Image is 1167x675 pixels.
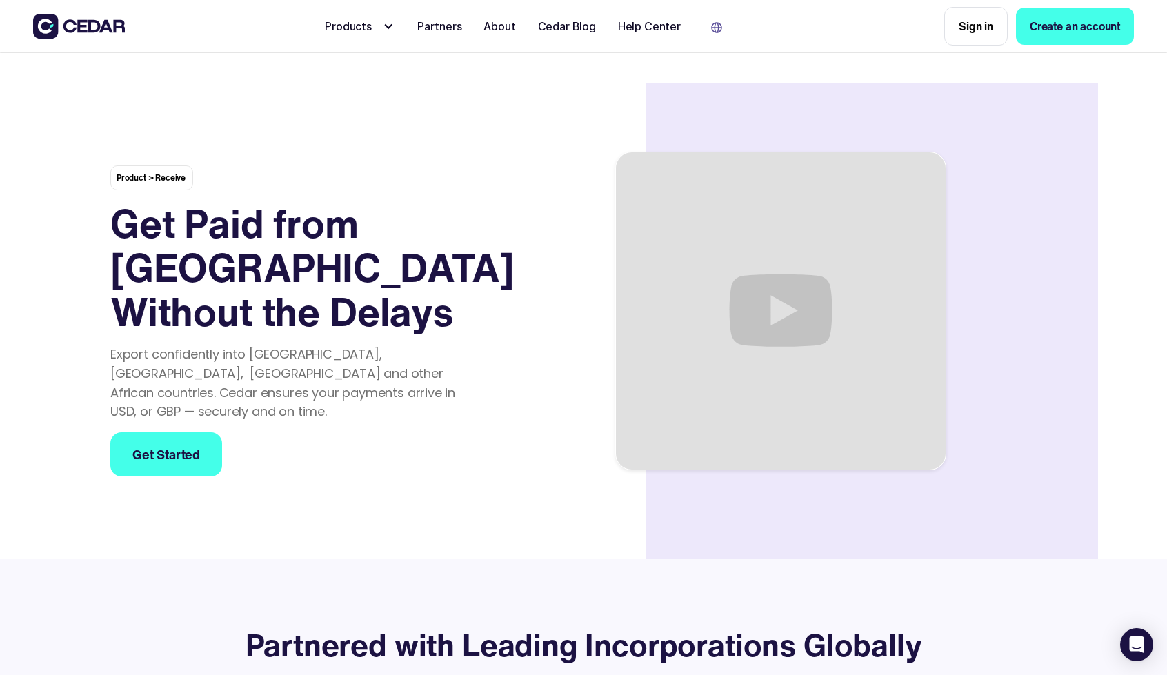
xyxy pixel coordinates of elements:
a: About [478,11,521,41]
div: Product > Receive [110,165,193,190]
div: Export confidently into [GEOGRAPHIC_DATA], [GEOGRAPHIC_DATA], [GEOGRAPHIC_DATA] and other African... [110,345,481,422]
a: Cedar Blog [532,11,601,41]
div: Cedar Blog [538,18,596,34]
a: Sign in [944,7,1008,46]
a: Partners [412,11,468,41]
strong: Get Paid from [GEOGRAPHIC_DATA] Without the Delays [110,194,515,341]
div: About [483,18,515,34]
div: Sign in [959,18,993,34]
strong: Partnered with Leading Incorporations Globally [246,622,922,667]
a: Get Started [110,432,222,476]
div: Open Intercom Messenger [1120,628,1153,661]
iframe: Cedar Money product demo video one [616,152,946,470]
div: Partners [417,18,462,34]
a: Create an account [1016,8,1134,45]
div: Products [325,18,379,34]
div: Help Center [618,18,681,34]
div: Products [319,12,401,40]
img: world icon [711,22,722,33]
a: Help Center [612,11,686,41]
